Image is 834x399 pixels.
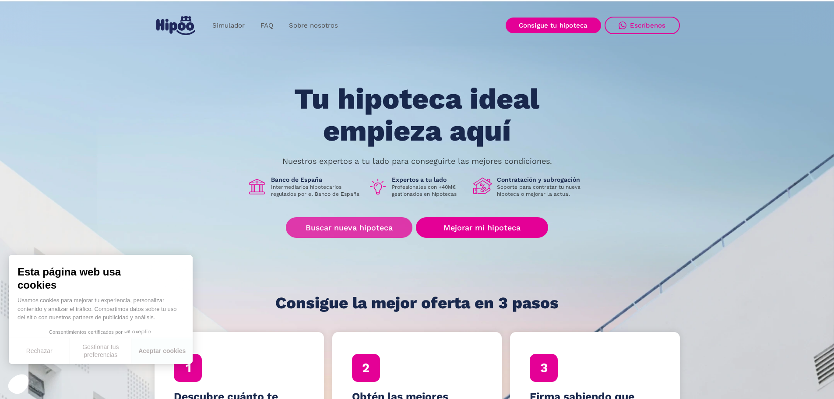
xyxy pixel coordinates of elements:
h1: Expertos a tu lado [392,176,466,184]
h1: Consigue la mejor oferta en 3 pasos [275,294,559,312]
a: Consigue tu hipoteca [506,18,601,33]
h1: Contratación y subrogación [497,176,587,184]
a: Buscar nueva hipoteca [286,217,412,238]
a: Sobre nosotros [281,17,346,34]
p: Nuestros expertos a tu lado para conseguirte las mejores condiciones. [282,158,552,165]
div: Escríbenos [630,21,666,29]
a: FAQ [253,17,281,34]
a: Simulador [204,17,253,34]
h1: Tu hipoteca ideal empieza aquí [251,83,583,147]
a: home [155,13,197,39]
a: Escríbenos [605,17,680,34]
h1: Banco de España [271,176,361,184]
p: Profesionales con +40M€ gestionados en hipotecas [392,184,466,198]
a: Mejorar mi hipoteca [416,217,548,238]
p: Intermediarios hipotecarios regulados por el Banco de España [271,184,361,198]
p: Soporte para contratar tu nueva hipoteca o mejorar la actual [497,184,587,198]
